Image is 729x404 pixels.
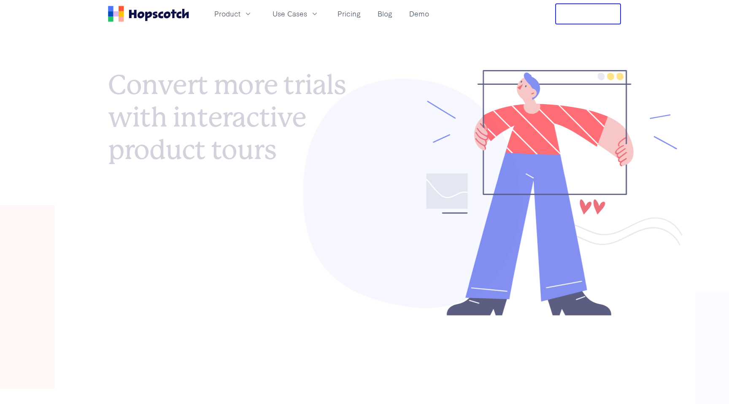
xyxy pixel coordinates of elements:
[273,8,307,19] span: Use Cases
[214,8,240,19] span: Product
[374,7,396,21] a: Blog
[555,3,621,24] button: Free Trial
[334,7,364,21] a: Pricing
[209,7,257,21] button: Product
[267,7,324,21] button: Use Cases
[108,6,189,22] a: Home
[108,69,364,166] h1: Convert more trials with interactive product tours
[406,7,432,21] a: Demo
